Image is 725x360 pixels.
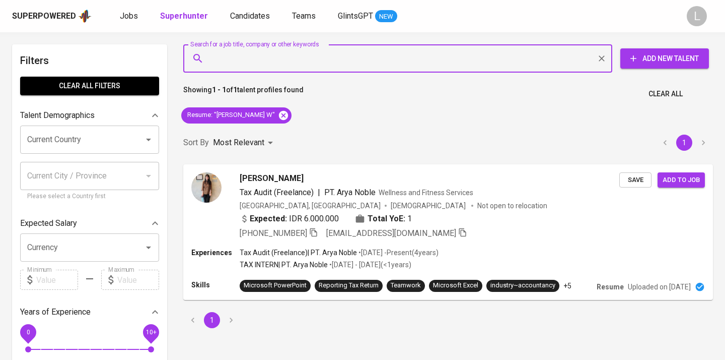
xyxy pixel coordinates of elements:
span: | [318,187,320,199]
div: Superpowered [12,11,76,22]
button: Add to job [658,172,705,188]
span: Wellness and Fitness Services [379,189,473,197]
p: • [DATE] - Present ( 4 years ) [357,248,439,258]
p: Talent Demographics [20,109,95,122]
input: Value [117,270,159,290]
button: Open [141,241,156,255]
button: Open [141,133,156,147]
p: +5 [563,281,571,291]
span: [EMAIL_ADDRESS][DOMAIN_NAME] [326,228,456,238]
nav: pagination navigation [183,312,241,328]
span: 1 [407,213,412,225]
p: Most Relevant [213,137,264,149]
div: Reporting Tax Return [319,281,379,290]
a: Superhunter [160,10,210,23]
img: c832844fdf44ca8e5caa6510816fcef0.jpg [191,172,222,203]
div: Microsoft PowerPoint [244,281,307,290]
span: [PHONE_NUMBER] [240,228,307,238]
a: Teams [292,10,318,23]
span: Save [624,174,646,186]
div: Resume: "[PERSON_NAME] W" [181,107,292,124]
button: Save [619,172,651,188]
span: Jobs [120,11,138,21]
span: [DEMOGRAPHIC_DATA] [391,201,467,211]
a: [PERSON_NAME]Tax Audit (Freelance)|PT. Arya NobleWellness and Fitness Services[GEOGRAPHIC_DATA], ... [183,164,713,300]
b: 1 [233,86,237,94]
b: 1 - 1 [212,86,226,94]
a: Jobs [120,10,140,23]
div: Most Relevant [213,134,276,152]
img: app logo [78,9,92,24]
div: [GEOGRAPHIC_DATA], [GEOGRAPHIC_DATA] [240,201,381,211]
a: GlintsGPT NEW [338,10,397,23]
span: Add New Talent [628,52,701,65]
p: Not open to relocation [477,201,547,211]
button: Clear All filters [20,77,159,95]
p: Uploaded on [DATE] [628,282,691,292]
p: Expected Salary [20,217,77,229]
div: Teamwork [391,281,421,290]
span: Add to job [663,174,700,186]
div: Years of Experience [20,302,159,322]
div: Talent Demographics [20,105,159,126]
div: Microsoft Excel [433,281,478,290]
button: page 1 [676,135,692,151]
span: Clear All [648,88,683,100]
b: Superhunter [160,11,208,21]
b: Total YoE: [368,213,405,225]
nav: pagination navigation [656,135,713,151]
h6: Filters [20,52,159,69]
span: PT. Arya Noble [324,188,376,197]
span: Tax Audit (Freelance) [240,188,314,197]
span: [PERSON_NAME] [240,172,304,185]
button: Clear [595,51,609,66]
span: Teams [292,11,316,21]
p: Resume [597,282,624,292]
div: Expected Salary [20,213,159,233]
span: 0 [26,329,30,336]
span: Resume : "[PERSON_NAME] W" [181,110,281,120]
div: industry~accountancy [490,281,555,290]
button: Clear All [644,85,687,103]
button: page 1 [204,312,220,328]
b: Expected: [250,213,287,225]
p: Tax Audit (Freelance) | PT. Arya Noble [240,248,357,258]
p: Sort By [183,137,209,149]
span: GlintsGPT [338,11,373,21]
p: Please select a Country first [27,192,152,202]
div: IDR 6.000.000 [240,213,339,225]
span: NEW [375,12,397,22]
div: L [687,6,707,26]
a: Candidates [230,10,272,23]
p: Experiences [191,248,240,258]
input: Value [36,270,78,290]
span: Candidates [230,11,270,21]
span: 10+ [146,329,156,336]
a: Superpoweredapp logo [12,9,92,24]
p: Skills [191,280,240,290]
p: Showing of talent profiles found [183,85,304,103]
p: Years of Experience [20,306,91,318]
button: Add New Talent [620,48,709,69]
p: TAX INTERN | PT. Arya Noble [240,260,328,270]
span: Clear All filters [28,80,151,92]
p: • [DATE] - [DATE] ( <1 years ) [328,260,411,270]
